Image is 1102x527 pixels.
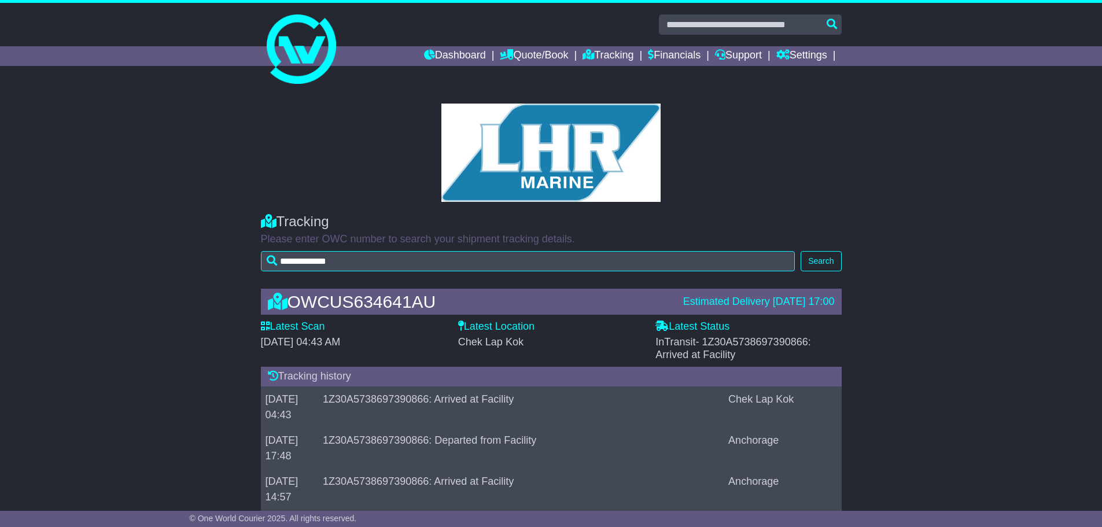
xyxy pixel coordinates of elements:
span: [DATE] 04:43 AM [261,336,341,348]
div: OWCUS634641AU [262,292,677,311]
a: Support [715,46,762,66]
td: [DATE] 04:43 [261,386,319,428]
a: Quote/Book [500,46,568,66]
td: [DATE] 14:57 [261,469,319,510]
div: Tracking history [261,367,842,386]
a: Dashboard [424,46,486,66]
div: Estimated Delivery [DATE] 17:00 [683,296,835,308]
a: Tracking [583,46,633,66]
label: Latest Location [458,320,535,333]
span: Chek Lap Kok [458,336,524,348]
label: Latest Scan [261,320,325,333]
p: Please enter OWC number to search your shipment tracking details. [261,233,842,246]
span: - 1Z30A5738697390866: Arrived at Facility [655,336,811,360]
td: Anchorage [724,469,841,510]
td: Chek Lap Kok [724,386,841,428]
span: © One World Courier 2025. All rights reserved. [190,514,357,523]
td: [DATE] 17:48 [261,428,319,469]
div: Tracking [261,213,842,230]
img: GetCustomerLogo [441,104,661,202]
span: InTransit [655,336,811,360]
td: 1Z30A5738697390866: Arrived at Facility [318,386,724,428]
td: 1Z30A5738697390866: Departed from Facility [318,428,724,469]
button: Search [801,251,841,271]
a: Settings [776,46,827,66]
td: Anchorage [724,428,841,469]
td: 1Z30A5738697390866: Arrived at Facility [318,469,724,510]
label: Latest Status [655,320,729,333]
a: Financials [648,46,701,66]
